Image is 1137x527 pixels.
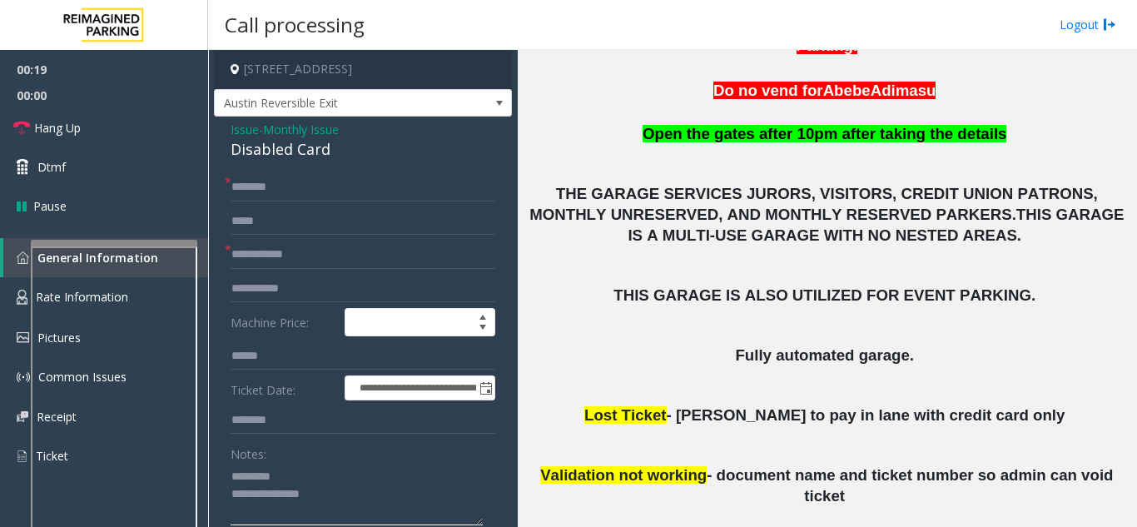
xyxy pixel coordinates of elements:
span: THE GARAGE SERVICES JURORS, VISITORS, CREDIT UNION PATRONS, MONTHLY UNRESERVED, AND MONTHLY RESER... [529,185,1102,223]
span: - [PERSON_NAME] to pay in lane with credit card only [667,406,1065,424]
span: imasu [891,82,936,99]
span: Hang Up [34,119,81,137]
span: Fully automated garage. [735,346,914,364]
span: THIS GARAGE IS A MULTI-USE GARAGE WITH NO NESTED AREAS. [628,206,1128,244]
span: Do no vend for [713,82,823,99]
span: Open the gates after 10pm after taking the details [643,125,1007,142]
label: Notes: [231,440,266,463]
img: logout [1103,16,1116,33]
span: Lost Ticket [584,406,666,424]
span: Austin Reversible Exit [215,90,452,117]
img: 'icon' [17,290,27,305]
span: THIS GARAGE IS ALSO UTILIZED FOR EVENT PARKING. [613,286,1035,304]
span: Validation not working [540,466,707,484]
span: Toggle popup [476,376,494,400]
span: Monthly Issue [263,121,339,138]
span: - [259,122,339,137]
img: 'icon' [17,251,29,264]
a: Logout [1060,16,1116,33]
span: bebe [834,82,871,99]
label: Machine Price: [226,308,340,336]
img: 'icon' [17,411,28,422]
img: 'icon' [17,449,27,464]
label: Ticket Date: [226,375,340,400]
span: A [823,82,834,99]
a: General Information [3,238,208,277]
span: Increase value [471,309,494,322]
span: Dtmf [37,158,66,176]
span: - document name and ticket number so admin can void ticket [707,466,1117,505]
span: Decrease value [471,322,494,336]
span: Ad [871,82,891,99]
img: 'icon' [17,370,30,384]
h3: Call processing [216,4,373,45]
span: Pause [33,197,67,215]
span: Issue [231,121,259,138]
div: Disabled Card [231,138,495,161]
h4: [STREET_ADDRESS] [214,50,512,89]
img: 'icon' [17,332,29,343]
